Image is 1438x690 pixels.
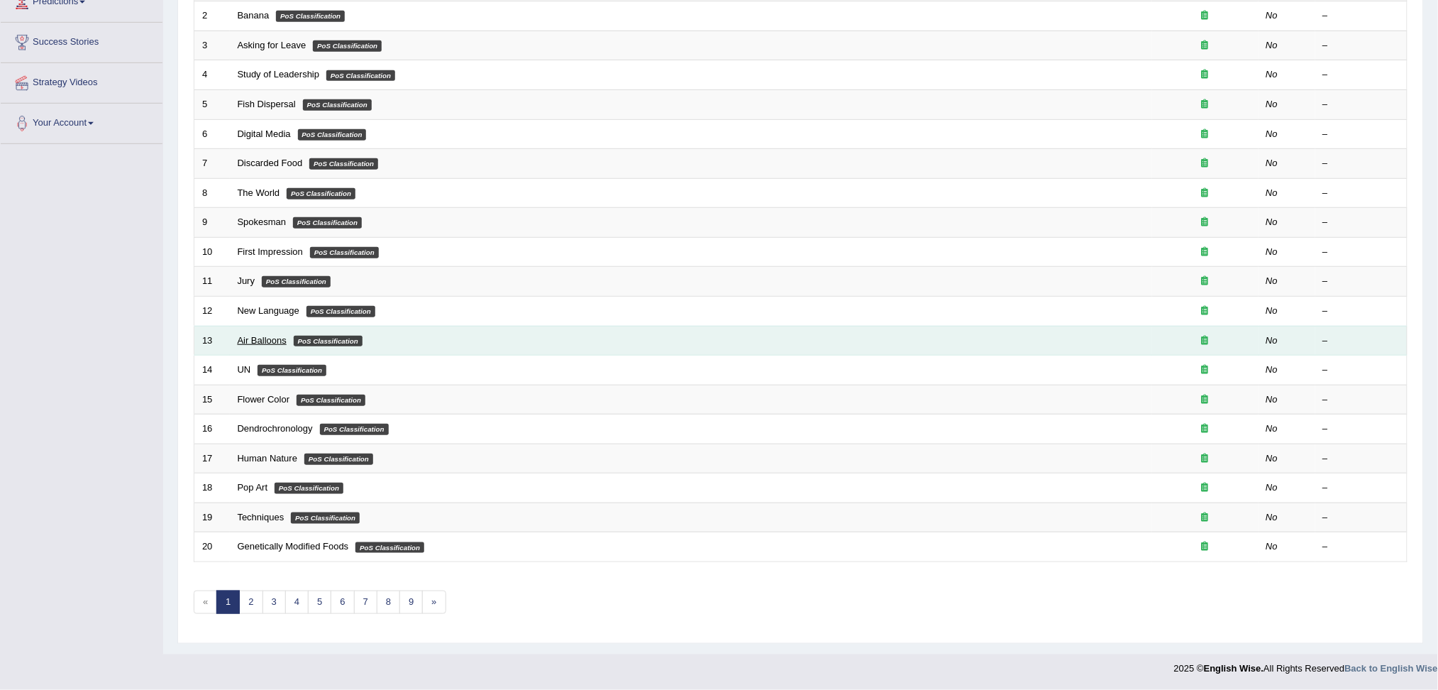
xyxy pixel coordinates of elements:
a: Techniques [238,512,284,522]
em: PoS Classification [320,424,389,435]
em: PoS Classification [309,158,378,170]
a: Spokesman [238,217,287,227]
a: Asking for Leave [238,40,306,50]
a: Digital Media [238,128,291,139]
td: 19 [194,503,230,532]
em: PoS Classification [313,40,382,52]
em: No [1266,187,1278,198]
div: Exam occurring question [1160,511,1251,525]
a: Genetically Modified Foods [238,541,349,552]
span: « [194,591,217,614]
div: – [1323,39,1400,53]
a: Success Stories [1,23,162,58]
td: 9 [194,208,230,238]
a: Pop Art [238,482,268,493]
td: 3 [194,31,230,60]
div: – [1323,187,1400,200]
a: Your Account [1,104,162,139]
td: 15 [194,385,230,415]
a: Human Nature [238,453,298,464]
div: Exam occurring question [1160,540,1251,554]
em: PoS Classification [303,99,372,111]
div: Exam occurring question [1160,246,1251,259]
a: Air Balloons [238,335,287,346]
div: – [1323,511,1400,525]
em: No [1266,217,1278,227]
em: PoS Classification [258,365,326,376]
div: Exam occurring question [1160,98,1251,111]
em: No [1266,128,1278,139]
div: Exam occurring question [1160,422,1251,436]
a: Study of Leadership [238,69,320,80]
a: Discarded Food [238,158,303,168]
div: – [1323,334,1400,348]
em: PoS Classification [287,188,355,199]
strong: English Wise. [1204,663,1263,674]
td: 7 [194,149,230,179]
a: 4 [285,591,309,614]
div: Exam occurring question [1160,334,1251,348]
div: – [1323,68,1400,82]
div: – [1323,216,1400,229]
div: Exam occurring question [1160,275,1251,288]
em: PoS Classification [294,336,363,347]
td: 16 [194,415,230,444]
div: – [1323,540,1400,554]
div: – [1323,157,1400,170]
a: 7 [354,591,377,614]
a: First Impression [238,246,303,257]
div: – [1323,363,1400,377]
em: No [1266,99,1278,109]
td: 14 [194,356,230,385]
a: The World [238,187,280,198]
em: No [1266,423,1278,434]
em: No [1266,69,1278,80]
a: 8 [377,591,400,614]
div: Exam occurring question [1160,157,1251,170]
em: No [1266,10,1278,21]
em: PoS Classification [355,542,424,554]
a: Jury [238,275,255,286]
td: 5 [194,90,230,120]
em: No [1266,364,1278,375]
em: PoS Classification [304,454,373,465]
em: PoS Classification [262,276,331,287]
a: 6 [331,591,354,614]
div: 2025 © All Rights Reserved [1174,655,1438,675]
em: PoS Classification [297,395,365,406]
td: 18 [194,473,230,503]
a: Dendrochronology [238,423,313,434]
td: 13 [194,326,230,356]
em: PoS Classification [275,483,343,494]
em: PoS Classification [276,11,345,22]
div: Exam occurring question [1160,128,1251,141]
div: Exam occurring question [1160,452,1251,466]
div: Exam occurring question [1160,68,1251,82]
div: Exam occurring question [1160,9,1251,23]
td: 8 [194,178,230,208]
a: Back to English Wise [1345,663,1438,674]
em: PoS Classification [310,247,379,258]
div: – [1323,305,1400,318]
td: 11 [194,267,230,297]
a: 2 [239,591,262,614]
em: No [1266,482,1278,493]
em: No [1266,246,1278,257]
div: Exam occurring question [1160,393,1251,407]
div: – [1323,393,1400,407]
a: 1 [216,591,240,614]
em: No [1266,275,1278,286]
a: Fish Dispersal [238,99,296,109]
div: – [1323,275,1400,288]
em: No [1266,40,1278,50]
a: UN [238,364,251,375]
em: No [1266,512,1278,522]
a: 9 [399,591,423,614]
em: No [1266,305,1278,316]
em: PoS Classification [326,70,395,82]
em: No [1266,335,1278,346]
div: – [1323,128,1400,141]
em: PoS Classification [306,306,375,317]
div: – [1323,246,1400,259]
em: No [1266,453,1278,464]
